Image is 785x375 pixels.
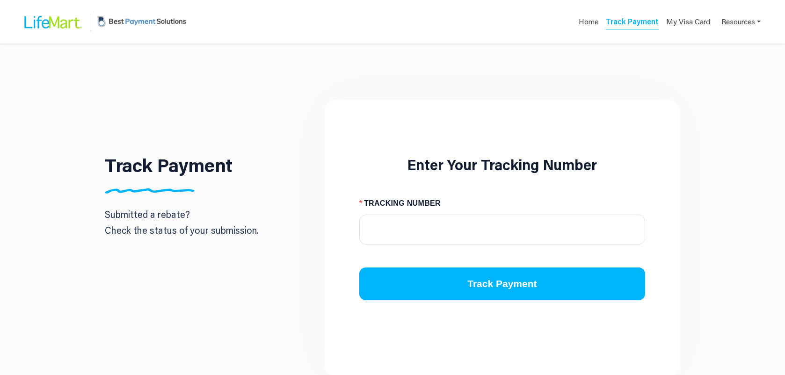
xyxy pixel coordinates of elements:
a: Home [579,16,598,30]
a: Resources [721,12,761,31]
a: Track Payment [606,16,659,29]
button: Track Payment [359,267,645,300]
span: Track Payment [467,276,537,291]
a: LifeMart LogoBPS Logo [17,6,189,37]
img: LifeMart Logo [17,7,87,37]
p: Submitted a rebate? Check the status of your submission. [105,206,259,238]
img: BPS Logo [95,6,189,37]
h2: Enter Your Tracking Number [359,158,645,172]
h1: Track Payment [105,156,233,174]
span: TRACKING NUMBER [364,196,441,211]
img: Divider [105,188,195,194]
a: My Visa Card [666,12,710,31]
